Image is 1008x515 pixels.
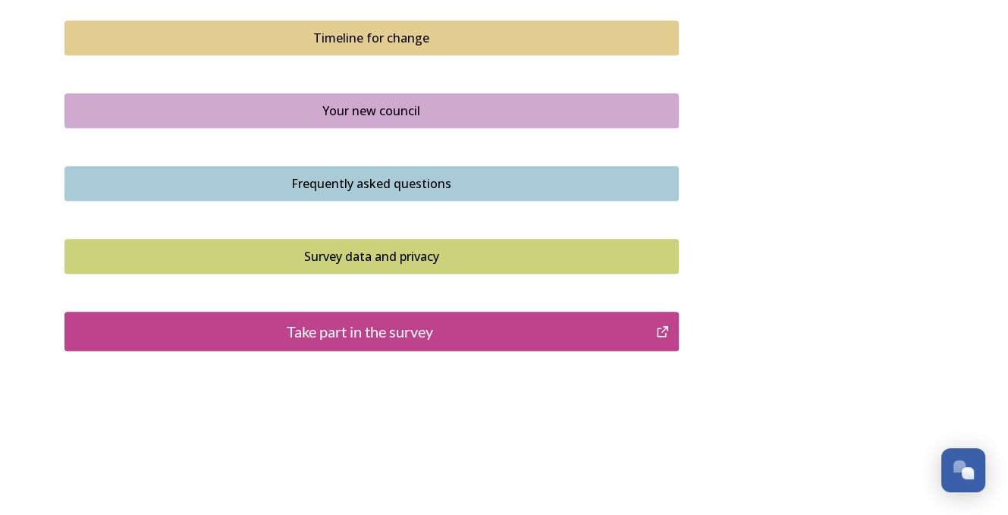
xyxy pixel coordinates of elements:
[64,166,679,201] button: Frequently asked questions
[64,93,679,128] button: Your new council
[73,320,648,343] div: Take part in the survey
[73,102,670,120] div: Your new council
[941,448,985,492] button: Open Chat
[64,239,679,274] button: Survey data and privacy
[64,20,679,55] button: Timeline for change
[73,174,670,193] div: Frequently asked questions
[64,312,679,351] button: Take part in the survey
[73,29,670,47] div: Timeline for change
[73,247,670,265] div: Survey data and privacy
